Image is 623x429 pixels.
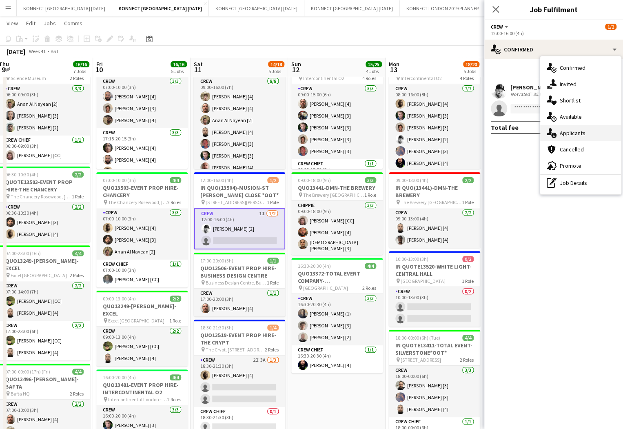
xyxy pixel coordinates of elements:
a: View [3,18,21,29]
app-card-role: Crew2/209:00-13:00 (4h)[PERSON_NAME] [CC][PERSON_NAME] [4] [96,327,188,366]
span: 09:00-18:00 (9h) [298,177,331,183]
span: The Crypt, [STREET_ADDRESS][PERSON_NAME] [206,347,265,353]
span: 2/2 [72,171,84,178]
div: 5 Jobs [463,68,479,74]
div: Not rated [510,91,532,98]
button: KONNECT [GEOGRAPHIC_DATA] [DATE] [112,0,209,16]
span: Comms [64,20,82,27]
span: 1/2 [267,177,279,183]
div: 07:00-20:15 (13h15m)6/6QUO13406-FIREBIRD-LOREAL [GEOGRAPHIC_DATA] ([GEOGRAPHIC_DATA], [STREET_ADD... [96,48,188,169]
button: Crew [491,24,510,30]
span: 2 Roles [70,75,84,81]
app-card-role: Crew3/307:00-10:00 (3h)[PERSON_NAME] [4][PERSON_NAME] [3][PERSON_NAME] [4] [96,77,188,128]
span: 4 Roles [362,75,376,81]
h3: Job Fulfilment [484,4,623,15]
app-card-role: Crew2I3A1/318:30-21:30 (3h)[PERSON_NAME] [4] [194,356,285,407]
div: 10:00-13:00 (3h)0/2IN QUOTE13520-WHITE LIGHT-CENTRAL HALL [GEOGRAPHIC_DATA]1 RoleCrew0/210:00-13:... [389,251,480,327]
button: KONNECT [GEOGRAPHIC_DATA] [DATE] [17,0,112,16]
app-job-card: 17:00-20:00 (3h)1/1QUO13506-EVENT PROP HIRE-BUSINESS DESIGN CENTRE Business Design Centre, Busine... [194,253,285,316]
span: 16/16 [73,61,89,67]
span: 4/4 [170,374,181,380]
span: 13 [388,65,399,74]
app-card-role: Crew3/317:15-20:15 (3h)[PERSON_NAME] [4][PERSON_NAME] [4][PERSON_NAME] [4] [96,128,188,180]
span: Bafta HQ [11,391,30,397]
span: 4/4 [365,263,376,269]
span: 4/4 [170,177,181,183]
span: Cancelled [560,146,584,153]
div: 5 Jobs [268,68,284,74]
span: 18:00-00:00 (6h) (Tue) [395,335,440,341]
span: [STREET_ADDRESS][PERSON_NAME] [206,199,267,205]
app-card-role: Crew Chief1/107:00-10:00 (3h)[PERSON_NAME] [CC] [96,260,188,287]
span: Available [560,113,582,120]
span: 07:00-10:00 (3h) [103,177,136,183]
span: Confirmed [560,64,585,71]
app-job-card: 09:00-18:00 (9h)11/11QUO13441-DMN-THE BREWERY The Brewery [GEOGRAPHIC_DATA], [STREET_ADDRESS]2 Ro... [194,48,285,169]
span: Intercontinental O2 [303,75,344,81]
span: Sat [194,60,203,68]
a: Jobs [40,18,59,29]
div: BST [51,48,59,54]
div: Confirmed [484,40,623,59]
app-card-role: Crew3/318:00-00:00 (6h)[PERSON_NAME] [3][PERSON_NAME] [3][PERSON_NAME] [4] [389,366,480,417]
span: 2 Roles [167,199,181,205]
app-job-card: 08:00-17:00 (9h)12/12QUO13396-ENCORE-INTERCONTINENTAL O2 Intercontinental O24 RolesCrew7/708:00-1... [389,48,480,169]
span: Jobs [44,20,56,27]
span: 1 Role [267,199,279,205]
app-card-role: Crew1/117:00-20:00 (3h)[PERSON_NAME] [4] [194,289,285,316]
span: Science Museum [11,75,46,81]
app-job-card: 16:30-20:30 (4h)4/4QUO13372-TOTAL EVENT COMPANY-[GEOGRAPHIC_DATA] [GEOGRAPHIC_DATA]2 RolesCrew3/3... [291,258,383,373]
span: [GEOGRAPHIC_DATA] [303,285,348,291]
app-card-role: Crew2/209:00-13:00 (4h)[PERSON_NAME] [4][PERSON_NAME] [4] [389,208,480,248]
span: 16/16 [171,61,187,67]
span: 07:00-00:00 (17h) (Fri) [5,369,50,375]
button: KONNECT LONDON 2019 PLANNER [400,0,486,16]
h3: QUO13441-DMN-THE BREWERY [291,184,383,191]
span: 1/2 [605,24,616,30]
div: 35.8km [532,91,550,98]
h3: QUO13372-TOTAL EVENT COMPANY-[GEOGRAPHIC_DATA] [291,270,383,285]
app-card-role: Crew3/316:30-20:30 (4h)[PERSON_NAME] (1)[PERSON_NAME] [3][PERSON_NAME] [2] [291,294,383,345]
span: Shortlist [560,97,581,104]
app-card-role: Crew5/509:00-15:00 (6h)[PERSON_NAME] [4][PERSON_NAME] [3][PERSON_NAME] [3][PERSON_NAME] [3][PERSO... [291,84,383,159]
app-job-card: 09:00-17:00 (8h)18/18QUO13396-ENCORE-INTERCONTINENTAL O2 Intercontinental O24 RolesCrew5/509:00-1... [291,48,383,169]
span: 4 Roles [460,75,474,81]
span: 4/4 [462,335,474,341]
app-card-role: Crew Chief1/116:30-20:30 (4h)[PERSON_NAME] [4] [291,345,383,373]
span: [GEOGRAPHIC_DATA] [401,278,446,284]
span: 11 [193,65,203,74]
h3: IN QUOTE13520-WHITE LIGHT-CENTRAL HALL [389,263,480,278]
h3: QUO13506-EVENT PROP HIRE-BUSINESS DESIGN CENTRE [194,265,285,279]
app-job-card: 07:00-10:00 (3h)4/4QUO13503-EVENT PROP HIRE-CHANCERY The Chancery Rosewood, [STREET_ADDRESS]2 Rol... [96,172,188,287]
span: [STREET_ADDRESS] [401,357,441,363]
span: 2 Roles [265,347,279,353]
app-job-card: 12:00-16:00 (4h)1/2IN QUO(13504)-MUSION-ST [PERSON_NAME] CLOSE *OOT* [STREET_ADDRESS][PERSON_NAME... [194,172,285,249]
span: 10:00-13:00 (3h) [395,256,428,262]
div: 7 Jobs [73,68,89,74]
h3: IN QUO(13504)-MUSION-ST [PERSON_NAME] CLOSE *OOT* [194,184,285,199]
h3: QUO13249-[PERSON_NAME]-EXCEL [96,302,188,317]
app-card-role: Crew8/809:00-16:00 (7h)[PERSON_NAME] [4][PERSON_NAME] [4]Anan Al Nayean [2][PERSON_NAME] [4][PERS... [194,77,285,187]
span: 4/4 [72,250,84,256]
span: 1 Role [364,192,376,198]
span: 2 Roles [460,357,474,363]
span: 17:00-20:00 (3h) [200,258,233,264]
span: Edit [26,20,35,27]
div: 4 Jobs [366,68,381,74]
span: 4/4 [72,369,84,375]
span: 1 Role [462,278,474,284]
span: 1 Role [72,193,84,200]
span: 2/2 [462,177,474,183]
app-job-card: 09:00-18:00 (9h)3/3QUO13441-DMN-THE BREWERY The Brewery [GEOGRAPHIC_DATA], [STREET_ADDRESS]1 Role... [291,172,383,255]
span: 06:30-10:30 (4h) [5,171,38,178]
span: Crew [491,24,503,30]
span: 25/25 [366,61,382,67]
span: Business Design Centre, Business Design Centre - Queuing System in Place, [STREET_ADDRESS] [206,280,267,286]
h3: QUO13519-EVENT PROP HIRE-THE CRYPT [194,331,285,346]
span: 1/1 [267,258,279,264]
